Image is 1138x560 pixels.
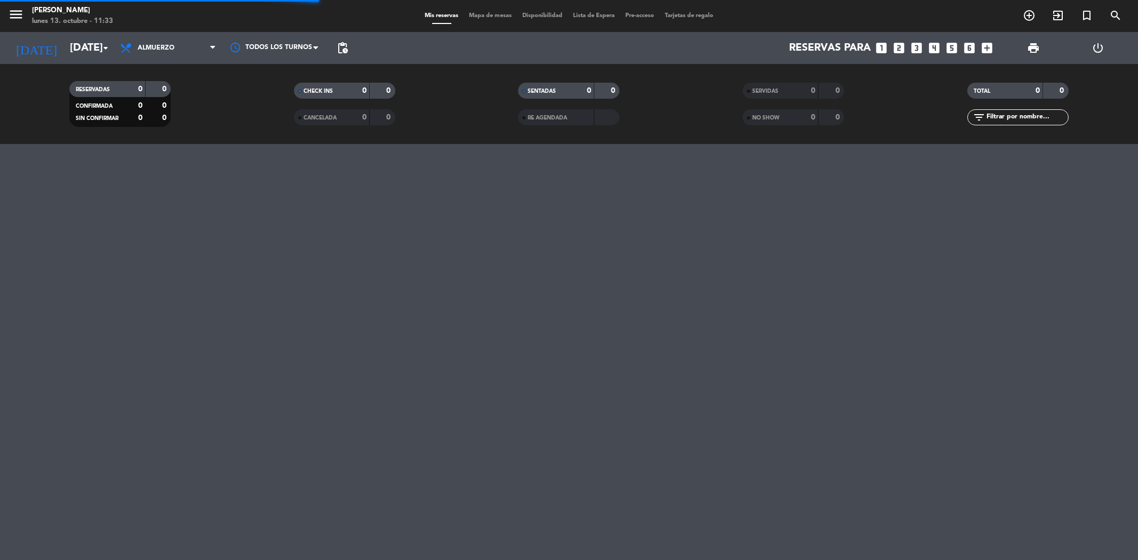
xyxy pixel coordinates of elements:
[76,103,113,109] span: CONFIRMADA
[789,42,871,54] span: Reservas para
[1036,87,1040,94] strong: 0
[528,89,556,94] span: SENTADAS
[835,114,842,121] strong: 0
[974,89,990,94] span: TOTAL
[1052,9,1064,22] i: exit_to_app
[892,41,906,55] i: looks_two
[336,42,349,54] span: pending_actions
[162,114,169,122] strong: 0
[138,114,142,122] strong: 0
[980,41,994,55] i: add_box
[8,36,65,60] i: [DATE]
[945,41,959,55] i: looks_5
[99,42,112,54] i: arrow_drop_down
[811,87,815,94] strong: 0
[874,41,888,55] i: looks_one
[464,13,517,19] span: Mapa de mesas
[752,115,779,121] span: NO SHOW
[568,13,620,19] span: Lista de Espera
[8,6,24,26] button: menu
[386,87,393,94] strong: 0
[1065,32,1130,64] div: LOG OUT
[835,87,842,94] strong: 0
[985,111,1068,123] input: Filtrar por nombre...
[386,114,393,121] strong: 0
[962,41,976,55] i: looks_6
[752,89,778,94] span: SERVIDAS
[304,115,337,121] span: CANCELADA
[76,87,110,92] span: RESERVADAS
[611,87,617,94] strong: 0
[362,87,367,94] strong: 0
[138,102,142,109] strong: 0
[32,5,113,16] div: [PERSON_NAME]
[138,44,174,52] span: Almuerzo
[362,114,367,121] strong: 0
[1092,42,1104,54] i: power_settings_new
[162,85,169,93] strong: 0
[32,16,113,27] div: lunes 13. octubre - 11:33
[304,89,333,94] span: CHECK INS
[8,6,24,22] i: menu
[1060,87,1066,94] strong: 0
[659,13,719,19] span: Tarjetas de regalo
[162,102,169,109] strong: 0
[910,41,924,55] i: looks_3
[76,116,118,121] span: SIN CONFIRMAR
[1023,9,1036,22] i: add_circle_outline
[138,85,142,93] strong: 0
[620,13,659,19] span: Pre-acceso
[587,87,591,94] strong: 0
[927,41,941,55] i: looks_4
[811,114,815,121] strong: 0
[517,13,568,19] span: Disponibilidad
[528,115,567,121] span: RE AGENDADA
[1027,42,1040,54] span: print
[1109,9,1122,22] i: search
[1080,9,1093,22] i: turned_in_not
[419,13,464,19] span: Mis reservas
[973,111,985,124] i: filter_list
